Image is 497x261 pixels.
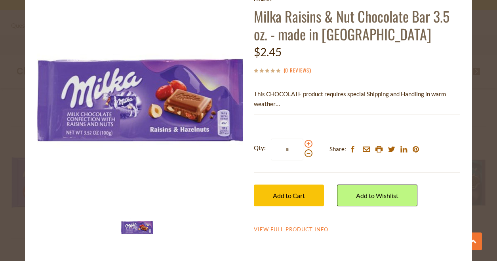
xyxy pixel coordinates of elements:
input: Qty: [271,139,303,160]
a: Milka Raisins & Nut Chocolate Bar 3.5 oz. - made in [GEOGRAPHIC_DATA] [254,6,449,44]
button: Add to Cart [254,185,324,206]
p: This CHOCOLATE product requires special Shipping and Handling in warm weather [254,89,460,109]
a: View Full Product Info [254,226,328,233]
a: Add to Wishlist [337,185,417,206]
a: 0 Reviews [285,66,309,75]
span: ( ) [284,66,311,74]
span: Share: [329,144,346,154]
span: Add to Cart [273,192,305,199]
img: Milka Raisins & Nut Chocolate Bar [121,211,153,243]
span: $2.45 [254,45,282,59]
strong: Qty: [254,143,266,153]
